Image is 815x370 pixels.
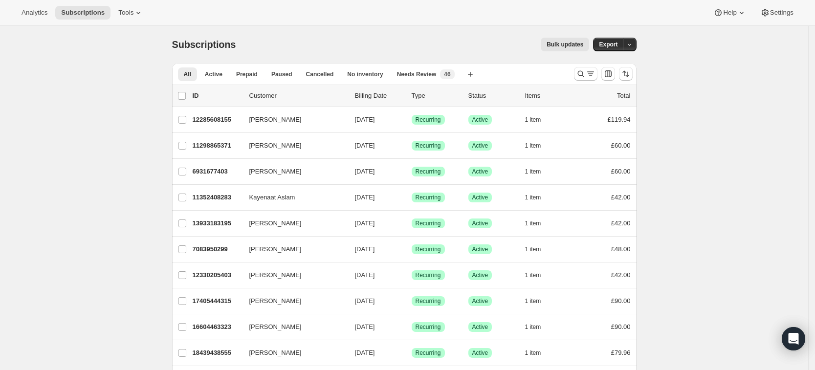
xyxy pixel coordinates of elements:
div: 16604463323[PERSON_NAME][DATE]SuccessRecurringSuccessActive1 item£90.00 [193,320,631,334]
div: 17405444315[PERSON_NAME][DATE]SuccessRecurringSuccessActive1 item£90.00 [193,294,631,308]
span: £48.00 [611,245,631,253]
button: [PERSON_NAME] [243,241,341,257]
span: £42.00 [611,219,631,227]
span: Recurring [416,219,441,227]
span: [PERSON_NAME] [249,167,302,176]
p: Total [617,91,630,101]
button: Customize table column order and visibility [601,67,615,81]
span: Active [205,70,222,78]
span: [DATE] [355,168,375,175]
div: 7083950299[PERSON_NAME][DATE]SuccessRecurringSuccessActive1 item£48.00 [193,242,631,256]
button: 1 item [525,242,552,256]
span: 1 item [525,116,541,124]
div: Items [525,91,574,101]
p: Billing Date [355,91,404,101]
button: [PERSON_NAME] [243,267,341,283]
span: [DATE] [355,271,375,279]
button: [PERSON_NAME] [243,164,341,179]
span: 1 item [525,219,541,227]
span: Tools [118,9,133,17]
span: £79.96 [611,349,631,356]
span: 1 item [525,194,541,201]
div: 13933183195[PERSON_NAME][DATE]SuccessRecurringSuccessActive1 item£42.00 [193,217,631,230]
span: All [184,70,191,78]
span: Recurring [416,168,441,175]
button: Search and filter results [574,67,597,81]
button: Help [707,6,752,20]
p: ID [193,91,242,101]
span: [DATE] [355,194,375,201]
div: 6931677403[PERSON_NAME][DATE]SuccessRecurringSuccessActive1 item£60.00 [193,165,631,178]
span: 1 item [525,271,541,279]
span: Recurring [416,297,441,305]
span: [PERSON_NAME] [249,115,302,125]
p: 18439438555 [193,348,242,358]
span: £60.00 [611,142,631,149]
span: Active [472,297,488,305]
button: 1 item [525,268,552,282]
span: Analytics [22,9,47,17]
p: 17405444315 [193,296,242,306]
span: 1 item [525,323,541,331]
button: Subscriptions [55,6,110,20]
span: £42.00 [611,194,631,201]
span: Needs Review [397,70,437,78]
button: [PERSON_NAME] [243,216,341,231]
button: [PERSON_NAME] [243,345,341,361]
span: 1 item [525,349,541,357]
span: [PERSON_NAME] [249,296,302,306]
span: £42.00 [611,271,631,279]
span: Paused [271,70,292,78]
span: Kayenaat Aslam [249,193,295,202]
p: 11298865371 [193,141,242,151]
p: Customer [249,91,347,101]
button: 1 item [525,346,552,360]
button: [PERSON_NAME] [243,138,341,153]
span: 1 item [525,297,541,305]
span: Recurring [416,116,441,124]
span: Active [472,168,488,175]
button: Settings [754,6,799,20]
p: 11352408283 [193,193,242,202]
button: [PERSON_NAME] [243,112,341,128]
button: 1 item [525,320,552,334]
span: £119.94 [608,116,631,123]
span: Recurring [416,323,441,331]
div: Open Intercom Messenger [782,327,805,350]
span: £90.00 [611,323,631,330]
button: Kayenaat Aslam [243,190,341,205]
span: [DATE] [355,116,375,123]
span: 1 item [525,168,541,175]
span: [DATE] [355,349,375,356]
button: Create new view [463,67,478,81]
button: Export [593,38,623,51]
span: Export [599,41,617,48]
p: 12285608155 [193,115,242,125]
span: [PERSON_NAME] [249,322,302,332]
span: Active [472,245,488,253]
p: 16604463323 [193,322,242,332]
span: £60.00 [611,168,631,175]
span: Help [723,9,736,17]
span: 1 item [525,142,541,150]
p: 13933183195 [193,218,242,228]
div: 11352408283Kayenaat Aslam[DATE]SuccessRecurringSuccessActive1 item£42.00 [193,191,631,204]
span: [PERSON_NAME] [249,270,302,280]
div: 12285608155[PERSON_NAME][DATE]SuccessRecurringSuccessActive1 item£119.94 [193,113,631,127]
span: Recurring [416,245,441,253]
span: Active [472,194,488,201]
span: Prepaid [236,70,258,78]
span: Bulk updates [547,41,583,48]
span: Subscriptions [172,39,236,50]
span: Active [472,116,488,124]
button: [PERSON_NAME] [243,319,341,335]
p: 7083950299 [193,244,242,254]
button: 1 item [525,139,552,152]
div: 18439438555[PERSON_NAME][DATE]SuccessRecurringSuccessActive1 item£79.96 [193,346,631,360]
span: Active [472,142,488,150]
p: Status [468,91,517,101]
span: [DATE] [355,323,375,330]
span: Active [472,271,488,279]
span: [PERSON_NAME] [249,244,302,254]
button: 1 item [525,165,552,178]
